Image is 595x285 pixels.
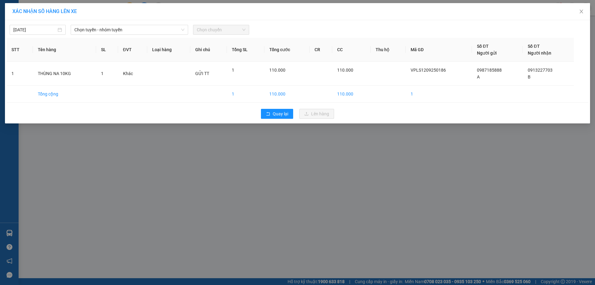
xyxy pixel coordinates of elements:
[33,86,96,103] td: Tổng cộng
[190,38,227,62] th: Ghi chú
[406,86,472,103] td: 1
[181,28,185,32] span: down
[310,38,332,62] th: CR
[118,62,147,86] td: Khác
[74,25,184,34] span: Chọn tuyến - nhóm tuyến
[528,74,531,79] span: B
[269,68,285,73] span: 110.000
[101,71,104,76] span: 1
[332,86,370,103] td: 110.000
[227,86,265,103] td: 1
[528,51,551,56] span: Người nhận
[411,68,446,73] span: VPLS1209250186
[197,25,245,34] span: Chọn chuyến
[261,109,293,119] button: rollbackQuay lại
[266,112,270,117] span: rollback
[264,86,309,103] td: 110.000
[528,68,553,73] span: 0913227703
[227,38,265,62] th: Tổng SL
[299,109,334,119] button: uploadLên hàng
[573,3,590,20] button: Close
[7,62,33,86] td: 1
[96,38,118,62] th: SL
[264,38,309,62] th: Tổng cước
[232,68,234,73] span: 1
[477,44,489,49] span: Số ĐT
[579,9,584,14] span: close
[118,38,147,62] th: ĐVT
[13,26,56,33] input: 12/09/2025
[147,38,190,62] th: Loại hàng
[371,38,406,62] th: Thu hộ
[33,62,96,86] td: THÙNG NA 10KG
[273,110,288,117] span: Quay lại
[406,38,472,62] th: Mã GD
[12,8,77,14] span: XÁC NHẬN SỐ HÀNG LÊN XE
[332,38,370,62] th: CC
[337,68,353,73] span: 110.000
[477,74,480,79] span: A
[195,71,209,76] span: GỬI TT
[477,51,497,56] span: Người gửi
[528,44,540,49] span: Số ĐT
[33,38,96,62] th: Tên hàng
[477,68,502,73] span: 0987185888
[7,38,33,62] th: STT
